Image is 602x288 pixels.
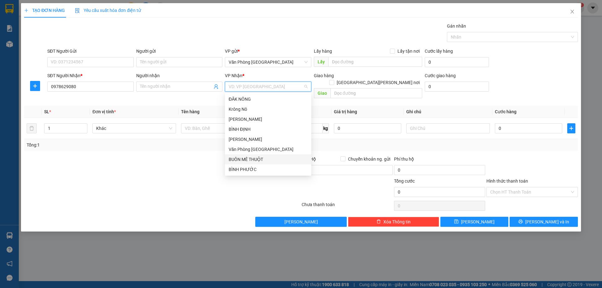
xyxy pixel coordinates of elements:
[30,83,40,88] span: plus
[92,109,116,114] span: Đơn vị tính
[394,179,415,184] span: Tổng cước
[181,123,265,133] input: VD: Bàn, Ghế
[214,84,219,89] span: user-add
[425,82,489,92] input: Cước giao hàng
[47,27,65,39] span: 0906 477 911
[425,49,453,54] label: Cước lấy hàng
[27,123,37,133] button: delete
[229,136,308,143] div: [PERSON_NAME]
[225,124,311,134] div: BÌNH ĐỊNH
[47,48,134,55] div: SĐT Người Gửi
[461,218,495,225] span: [PERSON_NAME]
[229,96,308,103] div: ĐĂK NÔNG
[136,48,223,55] div: Người gửi
[447,24,466,29] label: Gán nhãn
[425,73,456,78] label: Cước giao hàng
[334,79,422,86] span: [GEOGRAPHIC_DATA][PERSON_NAME] nơi
[27,141,232,148] div: Tổng: 1
[314,88,330,98] span: Giao
[345,156,393,163] span: Chuyển khoản ng. gửi
[181,109,200,114] span: Tên hàng
[225,104,311,114] div: Krông Nô
[376,219,381,224] span: delete
[229,116,308,123] div: [PERSON_NAME]
[284,218,318,225] span: [PERSON_NAME]
[225,94,311,104] div: ĐĂK NÔNG
[525,218,569,225] span: [PERSON_NAME] và In
[24,8,65,13] span: TẠO ĐƠN HÀNG
[328,57,423,67] input: Dọc đường
[348,217,439,227] button: deleteXóa Thông tin
[225,144,311,154] div: Văn Phòng Đà Nẵng
[229,146,308,153] div: Văn Phòng [GEOGRAPHIC_DATA]
[225,164,311,174] div: BÌNH PHƯỚC
[96,124,172,133] span: Khác
[47,72,134,79] div: SĐT Người Nhận
[563,3,581,21] button: Close
[3,27,47,49] img: logo
[314,73,334,78] span: Giao hàng
[314,57,328,67] span: Lấy
[518,219,523,224] span: printer
[486,179,528,184] label: Hình thức thanh toán
[395,48,422,55] span: Lấy tận nơi
[24,8,29,13] span: plus
[302,157,316,162] span: Thu Hộ
[495,109,516,114] span: Cước hàng
[255,217,346,227] button: [PERSON_NAME]
[301,201,393,212] div: Chưa thanh toán
[225,154,311,164] div: BUÔN MÊ THUỘT
[229,106,308,113] div: Krông Nô
[47,40,66,61] strong: PHIẾU BIÊN NHẬN
[48,6,65,26] strong: Nhà xe QUỐC ĐẠT
[225,114,311,124] div: GIA LAI
[334,123,401,133] input: 0
[229,126,308,133] div: BÌNH ĐỊNH
[570,9,575,14] span: close
[229,166,308,173] div: BÌNH PHƯỚC
[75,8,141,13] span: Yêu cầu xuất hóa đơn điện tử
[44,109,49,114] span: SL
[404,106,492,118] th: Ghi chú
[229,156,308,163] div: BUÔN MÊ THUỘT
[454,219,459,224] span: save
[75,8,80,13] img: icon
[334,109,357,114] span: Giá trị hàng
[330,88,423,98] input: Dọc đường
[229,57,308,67] span: Văn Phòng Đà Nẵng
[425,57,489,67] input: Cước lấy hàng
[567,123,575,133] button: plus
[314,49,332,54] span: Lấy hàng
[568,126,575,131] span: plus
[66,42,120,49] span: BXTTDN1109250076
[136,72,223,79] div: Người nhận
[225,48,311,55] div: VP gửi
[510,217,578,227] button: printer[PERSON_NAME] và In
[323,123,329,133] span: kg
[440,217,508,227] button: save[PERSON_NAME]
[30,81,40,91] button: plus
[394,156,485,165] div: Phí thu hộ
[225,73,242,78] span: VP Nhận
[383,218,411,225] span: Xóa Thông tin
[225,134,311,144] div: PHÚ YÊN
[406,123,490,133] input: Ghi Chú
